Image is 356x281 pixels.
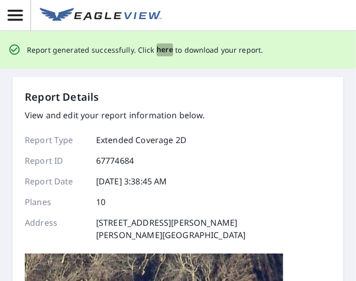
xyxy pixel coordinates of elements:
p: Extended Coverage 2D [96,134,187,146]
p: Report Details [25,89,99,105]
p: Report ID [25,154,87,167]
p: 67774684 [96,154,134,167]
p: Report Type [25,134,87,146]
p: Address [25,216,87,241]
img: EV Logo [40,8,162,23]
p: Planes [25,196,87,208]
p: View and edit your report information below. [25,109,246,121]
p: [STREET_ADDRESS][PERSON_NAME] [PERSON_NAME][GEOGRAPHIC_DATA] [96,216,246,241]
p: [DATE] 3:38:45 AM [96,175,167,188]
p: Report Date [25,175,87,188]
button: here [157,43,174,56]
p: 10 [96,196,105,208]
p: Report generated successfully. Click to download your report. [27,43,264,56]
